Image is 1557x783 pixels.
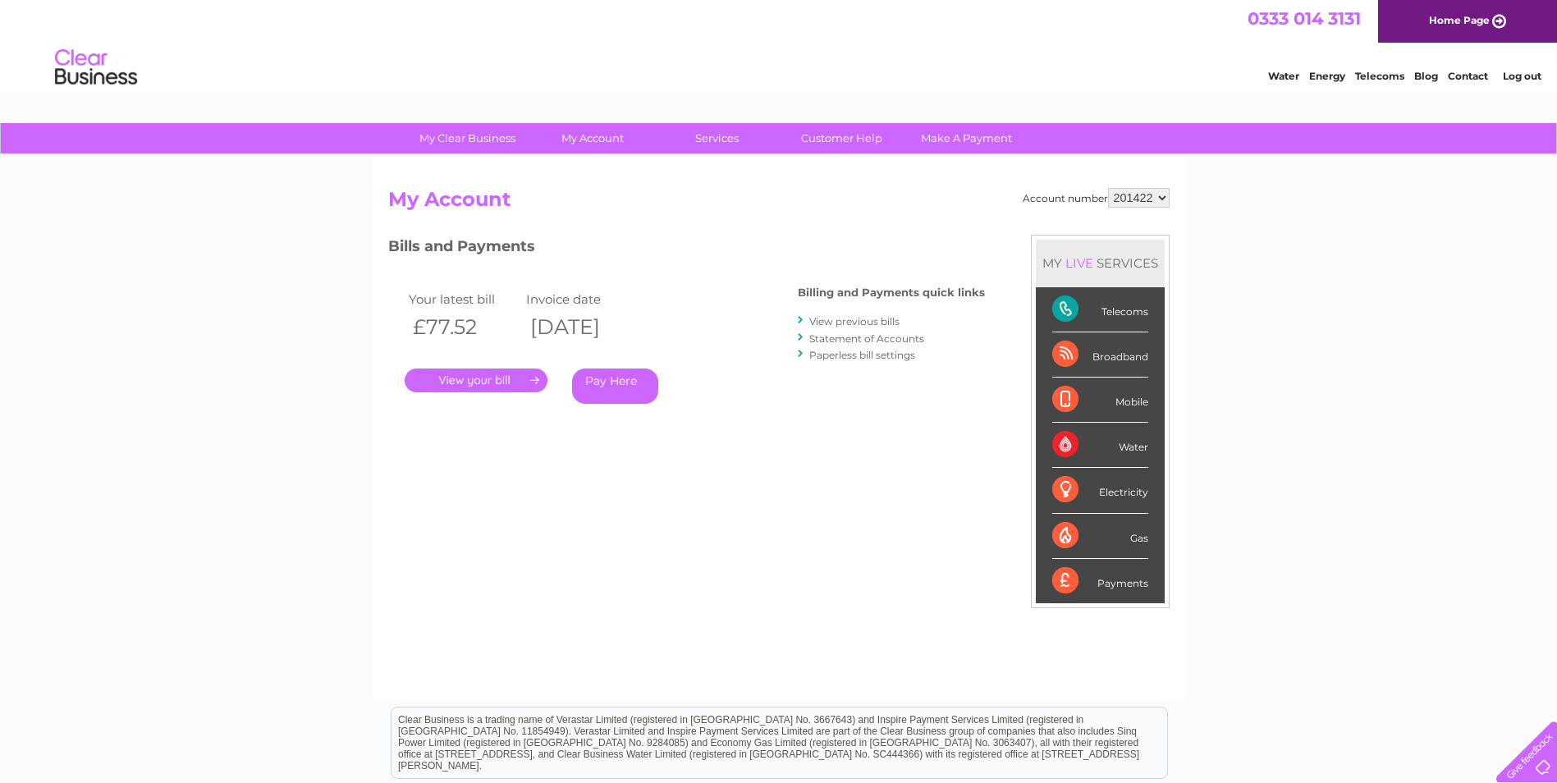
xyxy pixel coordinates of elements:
[1414,70,1438,82] a: Blog
[1052,423,1148,468] div: Water
[1355,70,1404,82] a: Telecoms
[809,315,900,327] a: View previous bills
[1052,559,1148,603] div: Payments
[1052,514,1148,559] div: Gas
[524,123,660,153] a: My Account
[1052,287,1148,332] div: Telecoms
[392,9,1167,80] div: Clear Business is a trading name of Verastar Limited (registered in [GEOGRAPHIC_DATA] No. 3667643...
[1062,255,1097,271] div: LIVE
[1023,188,1170,208] div: Account number
[405,369,547,392] a: .
[1248,8,1361,29] a: 0333 014 3131
[1052,378,1148,423] div: Mobile
[1268,70,1299,82] a: Water
[899,123,1034,153] a: Make A Payment
[1448,70,1488,82] a: Contact
[1309,70,1345,82] a: Energy
[649,123,785,153] a: Services
[809,332,924,345] a: Statement of Accounts
[400,123,535,153] a: My Clear Business
[388,188,1170,219] h2: My Account
[522,288,640,310] td: Invoice date
[798,286,985,299] h4: Billing and Payments quick links
[405,310,523,344] th: £77.52
[54,43,138,93] img: logo.png
[1052,468,1148,513] div: Electricity
[809,349,915,361] a: Paperless bill settings
[774,123,909,153] a: Customer Help
[522,310,640,344] th: [DATE]
[388,235,985,263] h3: Bills and Payments
[1503,70,1541,82] a: Log out
[405,288,523,310] td: Your latest bill
[1052,332,1148,378] div: Broadband
[572,369,658,404] a: Pay Here
[1036,240,1165,286] div: MY SERVICES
